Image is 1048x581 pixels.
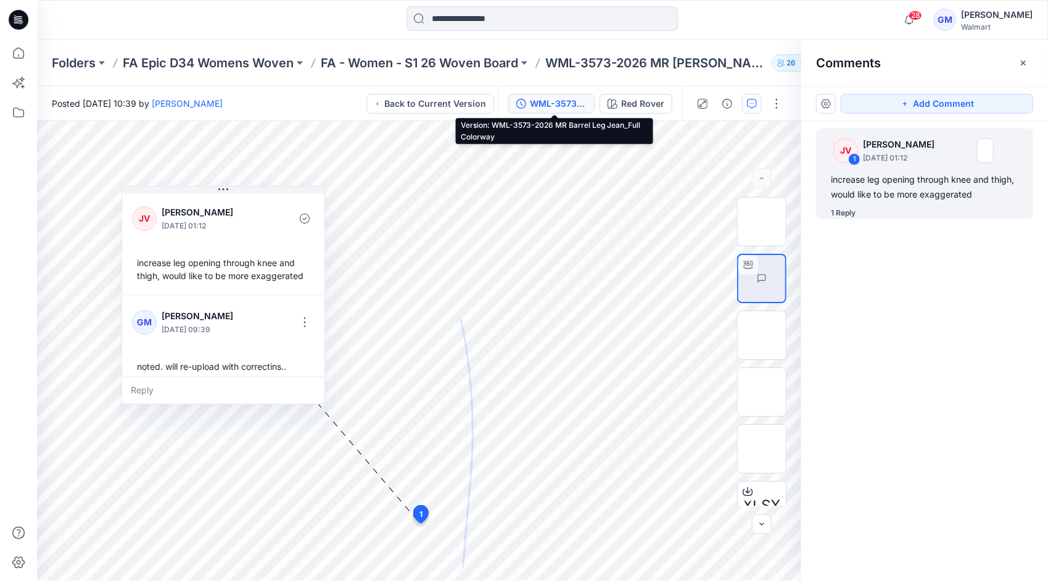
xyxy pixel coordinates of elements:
[772,54,812,72] button: 26
[841,94,1033,114] button: Add Comment
[863,152,943,164] p: [DATE] 01:12
[816,56,881,70] h2: Comments
[132,251,315,287] div: increase leg opening through knee and thigh, would like to be more exaggerated
[833,138,858,163] div: JV
[162,309,243,324] p: [PERSON_NAME]
[909,10,922,20] span: 28
[152,98,223,109] a: [PERSON_NAME]
[530,97,587,111] div: WML-3573-2026 MR Barrel Leg Jean_Full Colorway
[162,220,262,232] p: [DATE] 01:12
[831,207,856,219] div: 1 Reply
[831,172,1018,202] div: increase leg opening through knee and thigh, would like to be more exaggerated
[52,54,96,72] a: Folders
[123,54,294,72] a: FA Epic D34 Womens Woven
[600,94,672,114] button: Red Rover
[717,94,737,114] button: Details
[366,94,494,114] button: Back to Current Version
[787,56,796,70] p: 26
[961,7,1033,22] div: [PERSON_NAME]
[961,22,1033,31] div: Walmart
[162,324,243,336] p: [DATE] 09:39
[621,97,664,111] div: Red Rover
[52,97,223,110] span: Posted [DATE] 10:39 by
[545,54,767,72] p: WML-3573-2026 MR [PERSON_NAME]
[162,205,262,220] p: [PERSON_NAME]
[934,9,956,31] div: GM
[863,137,943,152] p: [PERSON_NAME]
[321,54,518,72] a: FA - Women - S1 26 Woven Board
[122,377,324,404] div: Reply
[848,153,860,165] div: 1
[132,206,157,231] div: JV
[132,355,315,378] div: noted. will re-upload with correctins..
[508,94,595,114] button: WML-3573-2026 MR Barrel Leg Jean_Full Colorway
[132,310,157,335] div: GM
[743,495,781,517] span: XLSX
[419,509,423,520] span: 1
